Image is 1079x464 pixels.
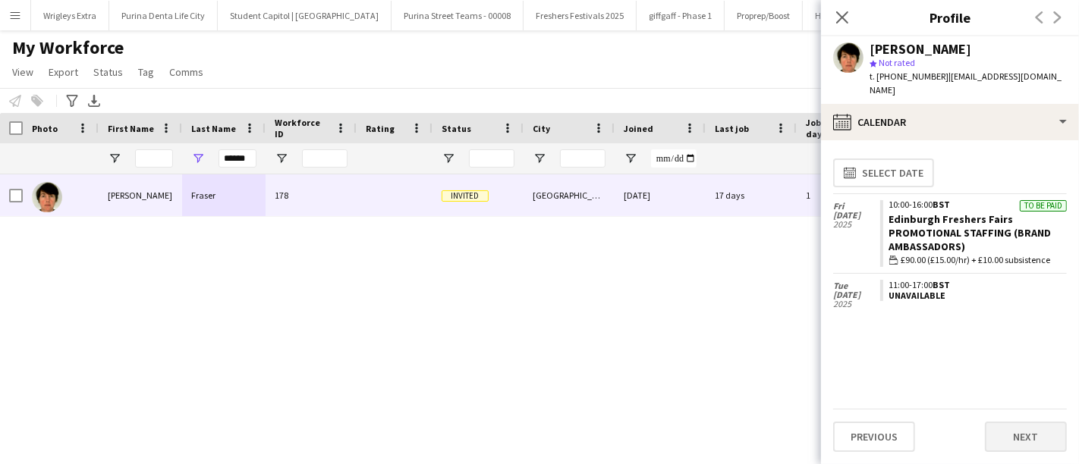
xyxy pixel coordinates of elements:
input: City Filter Input [560,149,606,168]
button: Purina Denta Life City [109,1,218,30]
button: Select date [833,158,934,187]
span: Jobs (last 90 days) [806,117,868,140]
span: 2025 [833,299,880,309]
span: City [533,123,550,134]
span: £90.00 (£15.00/hr) + £10.00 subsistence [901,253,1051,267]
span: Photo [32,123,58,134]
div: [PERSON_NAME] [870,42,971,56]
input: First Name Filter Input [135,149,173,168]
img: Jennie Fraser [32,182,62,212]
a: Tag [132,62,160,82]
span: Invited [442,190,489,202]
h3: Profile [821,8,1079,27]
div: Fraser [182,174,266,216]
div: Unavailable [889,290,1061,301]
span: Fri [833,202,880,211]
input: Joined Filter Input [651,149,697,168]
a: Edinburgh Freshers Fairs [889,212,1014,226]
button: giffgaff - Phase 1 [637,1,725,30]
button: Previous [833,422,915,452]
span: Not rated [879,57,915,68]
button: Next [985,422,1067,452]
app-action-btn: Advanced filters [63,92,81,110]
span: BST [933,199,951,210]
span: Status [442,123,471,134]
app-crew-unavailable-period: 11:00-17:00 [880,280,1067,301]
span: Last Name [191,123,236,134]
span: t. [PHONE_NUMBER] [870,71,948,82]
input: Status Filter Input [469,149,514,168]
button: Open Filter Menu [275,152,288,165]
a: Export [42,62,84,82]
span: Joined [624,123,653,134]
a: View [6,62,39,82]
span: [DATE] [833,290,880,299]
span: Export [49,65,78,79]
div: [GEOGRAPHIC_DATA] [524,174,615,216]
span: 2025 [833,220,880,229]
input: Last Name Filter Input [219,149,256,168]
input: Workforce ID Filter Input [302,149,348,168]
span: View [12,65,33,79]
div: [PERSON_NAME] [99,174,182,216]
div: Promotional Staffing (Brand Ambassadors) [889,226,1067,253]
button: Handshake [803,1,873,30]
span: Last job [715,123,749,134]
button: Open Filter Menu [624,152,637,165]
button: Open Filter Menu [442,152,455,165]
span: | [EMAIL_ADDRESS][DOMAIN_NAME] [870,71,1062,96]
div: 1 [797,174,895,216]
div: Calendar [821,104,1079,140]
div: 178 [266,174,357,216]
span: Comms [169,65,203,79]
span: Tue [833,281,880,290]
a: Status [87,62,129,82]
span: [DATE] [833,211,880,220]
button: Open Filter Menu [191,152,205,165]
span: Tag [138,65,154,79]
div: [DATE] [615,174,706,216]
div: 10:00-16:00 [889,200,1067,209]
div: To be paid [1020,200,1067,212]
span: My Workforce [12,36,124,59]
span: BST [933,279,951,290]
button: Student Capitol | [GEOGRAPHIC_DATA] [218,1,392,30]
a: Comms [163,62,209,82]
button: Proprep/Boost [725,1,803,30]
div: 17 days [706,174,797,216]
span: Rating [366,123,395,134]
span: First Name [108,123,154,134]
button: Freshers Festivals 2025 [524,1,637,30]
span: Status [93,65,123,79]
button: Purina Street Teams - 00008 [392,1,524,30]
button: Open Filter Menu [108,152,121,165]
button: Wrigleys Extra [31,1,109,30]
app-action-btn: Export XLSX [85,92,103,110]
button: Open Filter Menu [533,152,546,165]
span: Workforce ID [275,117,329,140]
